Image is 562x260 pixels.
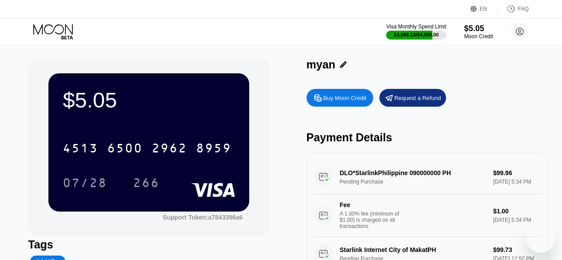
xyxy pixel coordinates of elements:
[57,137,237,159] div: 4513650029628959
[126,172,166,194] div: 266
[314,194,541,237] div: FeeA 1.00% fee (minimum of $1.00) is charged on all transactions$1.00[DATE] 5:34 PM
[107,142,143,156] div: 6500
[196,142,231,156] div: 8959
[386,24,446,30] div: Visa Monthly Spend Limit
[394,32,439,37] div: $3,089.13 / $4,000.00
[526,224,555,253] iframe: Button to launch messaging window
[63,142,98,156] div: 4513
[28,238,270,251] div: Tags
[151,142,187,156] div: 2962
[56,172,114,194] div: 07/28
[464,33,493,40] div: Moon Credit
[493,217,541,223] div: [DATE] 5:34 PM
[464,24,493,40] div: $5.05Moon Credit
[480,6,487,12] div: EN
[163,214,243,221] div: Support Token:a7843396a6
[307,89,373,107] div: Buy Moon Credit
[340,201,402,208] div: Fee
[395,94,441,102] div: Request a Refund
[63,88,235,112] div: $5.05
[307,131,548,144] div: Payment Details
[307,58,335,71] div: myan
[379,89,446,107] div: Request a Refund
[63,177,107,191] div: 07/28
[493,208,541,215] div: $1.00
[498,4,529,13] div: FAQ
[518,6,529,12] div: FAQ
[464,24,493,33] div: $5.05
[323,94,367,102] div: Buy Moon Credit
[340,211,407,229] div: A 1.00% fee (minimum of $1.00) is charged on all transactions
[470,4,498,13] div: EN
[163,214,243,221] div: Support Token: a7843396a6
[386,24,446,40] div: Visa Monthly Spend Limit$3,089.13/$4,000.00
[133,177,159,191] div: 266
